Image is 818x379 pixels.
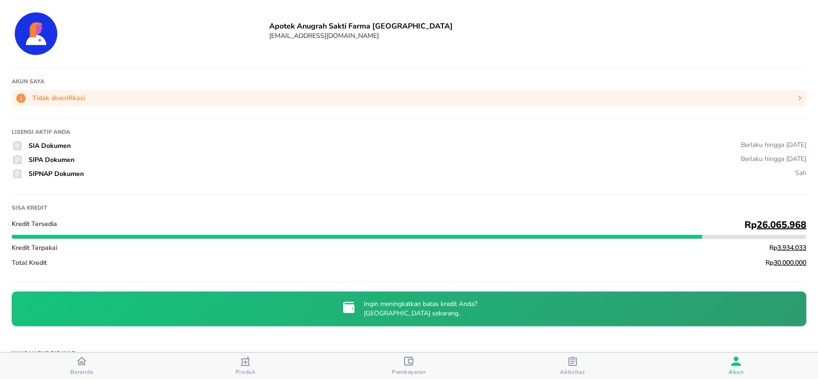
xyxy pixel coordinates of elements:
button: Tidak diverifikasi [12,90,806,107]
span: Pembayaran [392,368,426,376]
tcxspan: Call 26.065.968 via 3CX [757,219,806,231]
tcxspan: Call 30.000.000 via 3CX [774,258,806,267]
span: SIPNAP Dokumen [29,169,84,178]
span: Beranda [70,368,93,376]
button: Aktivitas [491,353,654,379]
span: Kredit Tersedia [12,219,57,228]
button: Produk [163,353,327,379]
span: Rp [769,243,806,252]
span: Produk [236,368,256,376]
span: Rp [766,258,806,267]
h1: Akun saya [12,78,806,85]
span: Rp [744,219,806,231]
span: SIA Dokumen [29,141,71,150]
h1: Lisensi Aktif Anda [12,128,806,136]
img: Account Details [12,9,60,58]
div: Berlaku hingga [DATE] [741,154,806,163]
div: Berlaku hingga [DATE] [741,140,806,149]
h6: Apotek Anugrah Sakti Farma [GEOGRAPHIC_DATA] [269,21,806,31]
span: Total Kredit [12,258,47,267]
span: SIPA Dokumen [29,155,74,164]
button: Akun [655,353,818,379]
span: Akun [729,368,744,376]
div: Sah [795,168,806,177]
h6: [EMAIL_ADDRESS][DOMAIN_NAME] [269,31,806,40]
p: Ingin meningkatkan batas kredit Anda? [GEOGRAPHIC_DATA] sekarang. [364,299,477,318]
img: credit-limit-upgrade-request-icon [341,300,356,315]
tcxspan: Call 3.934.033 via 3CX [777,243,806,252]
h1: Sisa kredit [12,204,806,211]
span: Kredit Terpakai [12,243,57,252]
div: Tidak diverifikasi [15,93,85,104]
h1: Yang Harus Dibayar [12,345,806,362]
span: Aktivitas [560,368,585,376]
button: Pembayaran [327,353,491,379]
